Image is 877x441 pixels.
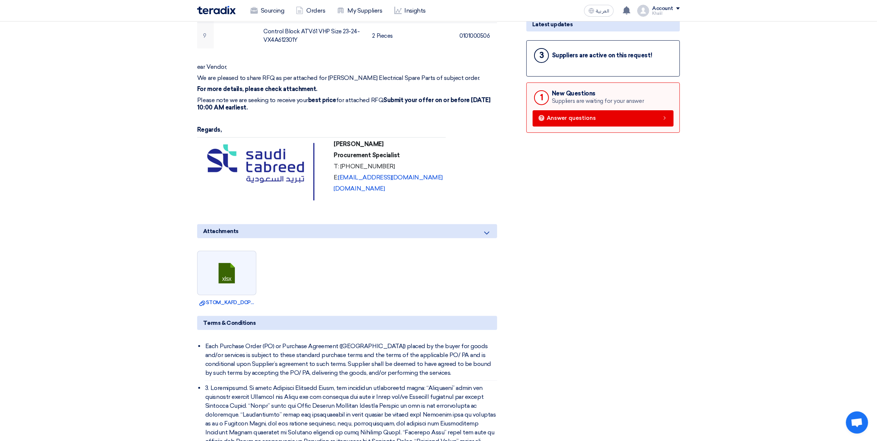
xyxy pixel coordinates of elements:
p: Please note we are seeking to receive your for attached RFQ [197,97,497,111]
div: Suppliers are active on this request! [552,52,652,59]
span: Answer questions [547,115,596,121]
button: العربية [584,5,614,17]
li: Each Purchase Order (PO) or Purchase Agreement ([GEOGRAPHIC_DATA]) placed by the buyer for goods ... [205,339,497,381]
span: العربية [596,9,609,14]
p: ear Vendor, [197,63,497,71]
a: Open chat [846,411,868,434]
td: 0101000506 [453,23,497,49]
img: Teradix logo [197,6,236,14]
td: 9 [197,23,214,49]
img: profile_test.png [637,5,649,17]
strong: Regards, [197,126,222,133]
a: My Suppliers [331,3,388,19]
div: Latest updates [526,17,680,31]
p: E: [334,174,443,181]
a: Answer questions [533,110,674,127]
a: Insights [388,3,432,19]
strong: Procurement Specialist [334,152,400,159]
div: Khalil [652,11,680,16]
div: 1 [534,90,549,105]
img: I4IRbxIBg0YhIjQkQlChGJTVQipArAAA9CsYfxiUIEgGhFLnbRi18EYxjFOEYyltGMZyxfQAAAOw== [200,141,328,203]
a: [DOMAIN_NAME] [334,185,385,192]
td: Control Block ATV61 VHP Size 23-24-VX4A612301Y [257,23,366,49]
a: Sourcing [244,3,290,19]
a: STOM_KAFD_DCP_SCHNEIDER_VFD_SPARE_PARTS.xlsx [199,299,254,306]
p: T: [PHONE_NUMBER] [334,163,443,170]
strong: For more details, please check attachment. [197,85,317,92]
div: New Questions [552,90,644,97]
a: [EMAIL_ADDRESS][DOMAIN_NAME] [338,174,443,181]
div: 3 [534,48,549,63]
div: Suppliers are waiting for your answer [552,97,644,105]
div: Account [652,6,673,12]
strong: [PERSON_NAME] [334,141,384,148]
span: Attachments [203,227,239,235]
span: Terms & Conditions [203,319,256,327]
td: 2 Pieces [367,23,410,49]
a: Orders [290,3,331,19]
strong: Submit your offer on or before [DATE] 10:00 AM earliest. [197,97,490,111]
strong: best price [308,97,336,104]
p: We are pleased to share RFQ as per attached for [PERSON_NAME] Electrical Spare Parts of subject o... [197,74,497,82]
